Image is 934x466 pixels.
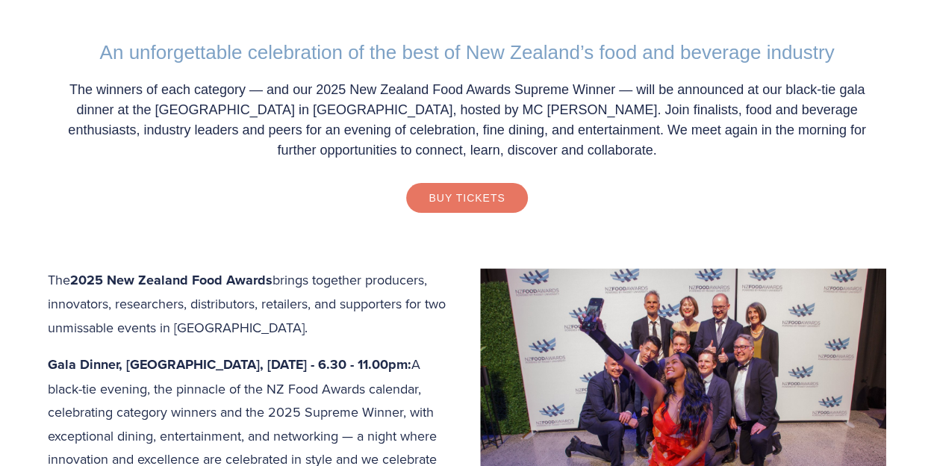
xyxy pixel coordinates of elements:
[406,183,527,213] a: Buy Tickets
[63,80,871,161] p: The winners of each category — and our 2025 New Zealand Food Awards Supreme Winner — will be anno...
[63,41,871,64] h2: An unforgettable celebration of the best of New Zealand’s food and beverage industry
[48,268,886,340] p: The brings together producers, innovators, researchers, distributors, retailers, and supporters f...
[48,355,411,374] strong: Gala Dinner, [GEOGRAPHIC_DATA], [DATE] - 6.30 - 11.00pm:
[70,270,273,290] strong: 2025 New Zealand Food Awards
